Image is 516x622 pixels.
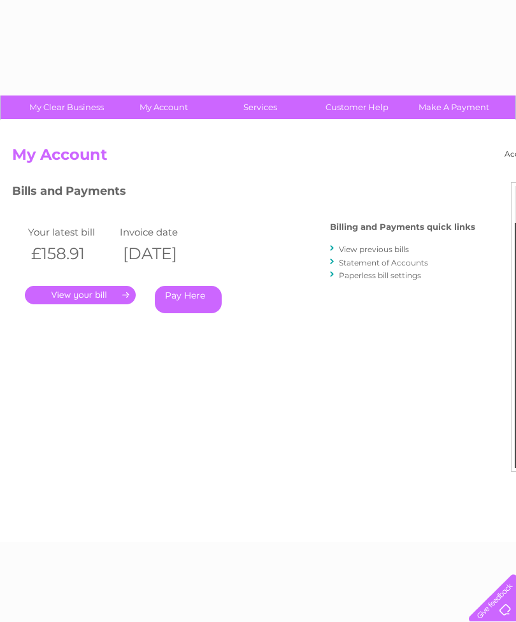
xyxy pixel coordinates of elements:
a: Paperless bill settings [339,271,421,280]
th: [DATE] [117,241,208,267]
a: Make A Payment [401,95,506,119]
a: Customer Help [305,95,410,119]
a: View previous bills [339,244,409,254]
a: Pay Here [155,286,222,313]
a: . [25,286,136,304]
a: Statement of Accounts [339,258,428,267]
a: Services [208,95,313,119]
a: My Account [111,95,216,119]
a: My Clear Business [14,95,119,119]
h4: Billing and Payments quick links [330,222,475,232]
td: Your latest bill [25,223,117,241]
th: £158.91 [25,241,117,267]
td: Invoice date [117,223,208,241]
h3: Bills and Payments [12,182,475,204]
